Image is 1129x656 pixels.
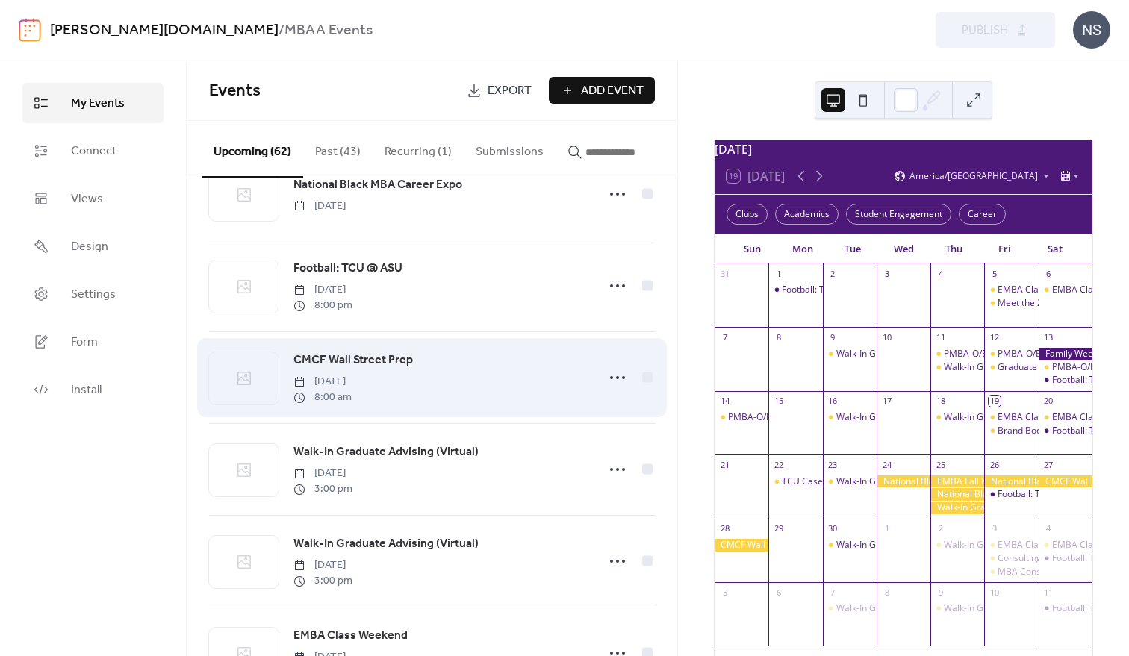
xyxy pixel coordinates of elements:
[881,459,892,470] div: 24
[1039,284,1092,296] div: EMBA Class Weekend
[71,238,108,256] span: Design
[303,121,373,176] button: Past (43)
[881,587,892,598] div: 8
[22,322,164,362] a: Form
[279,16,284,45] b: /
[1039,361,1092,374] div: PMBA-O/Energy/MSSC Class Weekend
[998,297,1084,310] div: Meet the 2Y Masters
[823,602,877,615] div: Walk-In Graduate Advising (Virtual)
[1043,459,1054,470] div: 27
[984,488,1038,501] div: Football: TCU @ ASU
[293,259,402,278] a: Football: TCU @ ASU
[1039,602,1092,615] div: Football: TCU vs KSU
[293,282,352,298] span: [DATE]
[930,475,984,488] div: EMBA Fall Kickoff Event
[944,539,1089,552] div: Walk-In Graduate Advising (Virtual)
[293,352,413,369] span: CMCF Wall Street Prep
[989,268,1000,279] div: 5
[715,140,1092,158] div: [DATE]
[293,443,479,461] span: Walk-In Graduate Advising (Virtual)
[930,488,984,501] div: National Black MBA Career Expo
[998,284,1089,296] div: EMBA Class Weekend
[984,348,1038,360] div: PMBA-O/Energy/MSSC Class Weekend
[1043,331,1054,343] div: 13
[1043,587,1054,598] div: 11
[22,369,164,410] a: Install
[959,204,1006,225] div: Career
[782,284,869,296] div: Football: TCU @ UNC
[944,348,1104,360] div: PMBA-O/Energy/MSSC Class Weekend
[930,411,984,424] div: Walk-In Graduate Advising (Virtual)
[728,411,889,424] div: PMBA-O/Energy/MSSC Class Weekend
[1043,396,1054,407] div: 20
[984,552,1038,565] div: Consulting Club Panel
[836,539,981,552] div: Walk-In Graduate Advising (Virtual)
[881,331,892,343] div: 10
[930,602,984,615] div: Walk-In Graduate Advising (Virtual)
[827,268,839,279] div: 2
[773,331,784,343] div: 8
[881,523,892,534] div: 1
[930,348,984,360] div: PMBA-O/Energy/MSSC Class Weekend
[1073,11,1110,49] div: NS
[1039,425,1092,437] div: Football: TCU vs SMU
[719,396,730,407] div: 14
[984,425,1038,437] div: Brand Boot Camp
[293,557,352,573] span: [DATE]
[980,234,1030,264] div: Fri
[773,396,784,407] div: 15
[827,459,839,470] div: 23
[293,298,352,313] span: 8:00 pm
[935,331,946,343] div: 11
[293,260,402,278] span: Football: TCU @ ASU
[984,297,1038,310] div: Meet the 2Y Masters
[488,82,532,100] span: Export
[719,459,730,470] div: 21
[989,396,1000,407] div: 19
[71,143,116,160] span: Connect
[293,443,479,462] a: Walk-In Graduate Advising (Virtual)
[50,16,279,45] a: [PERSON_NAME][DOMAIN_NAME]
[823,348,877,360] div: Walk-In Graduate Advising (Virtual)
[989,331,1000,343] div: 12
[998,425,1072,437] div: Brand Boot Camp
[71,381,102,399] span: Install
[773,523,784,534] div: 29
[19,18,41,42] img: logo
[836,348,981,360] div: Walk-In Graduate Advising (Virtual)
[827,331,839,343] div: 9
[1039,348,1092,360] div: Family Weekend
[881,268,892,279] div: 3
[989,523,1000,534] div: 3
[823,411,877,424] div: Walk-In Graduate Advising (Virtual)
[773,268,784,279] div: 1
[1039,552,1092,565] div: Football: TCU vs CU
[1039,411,1092,424] div: EMBA Class Weekend
[1039,475,1092,488] div: CMCF Wall Street Prep
[22,83,164,123] a: My Events
[998,488,1083,501] div: Football: TCU @ ASU
[71,190,103,208] span: Views
[293,535,479,553] span: Walk-In Graduate Advising (Virtual)
[293,199,346,214] span: [DATE]
[984,284,1038,296] div: EMBA Class Weekend
[1039,539,1092,552] div: EMBA Class Weekend
[719,523,730,534] div: 28
[984,475,1038,488] div: National Black MBA Career Expo
[293,573,352,589] span: 3:00 pm
[775,204,839,225] div: Academics
[293,176,462,194] span: National Black MBA Career Expo
[581,82,644,100] span: Add Event
[773,459,784,470] div: 22
[293,175,462,195] a: National Black MBA Career Expo
[823,475,877,488] div: Walk-In Graduate Advising (Virtual)
[727,204,768,225] div: Clubs
[202,121,303,178] button: Upcoming (62)
[1030,234,1080,264] div: Sat
[827,523,839,534] div: 30
[455,77,543,104] a: Export
[727,234,777,264] div: Sun
[209,75,261,107] span: Events
[549,77,655,104] button: Add Event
